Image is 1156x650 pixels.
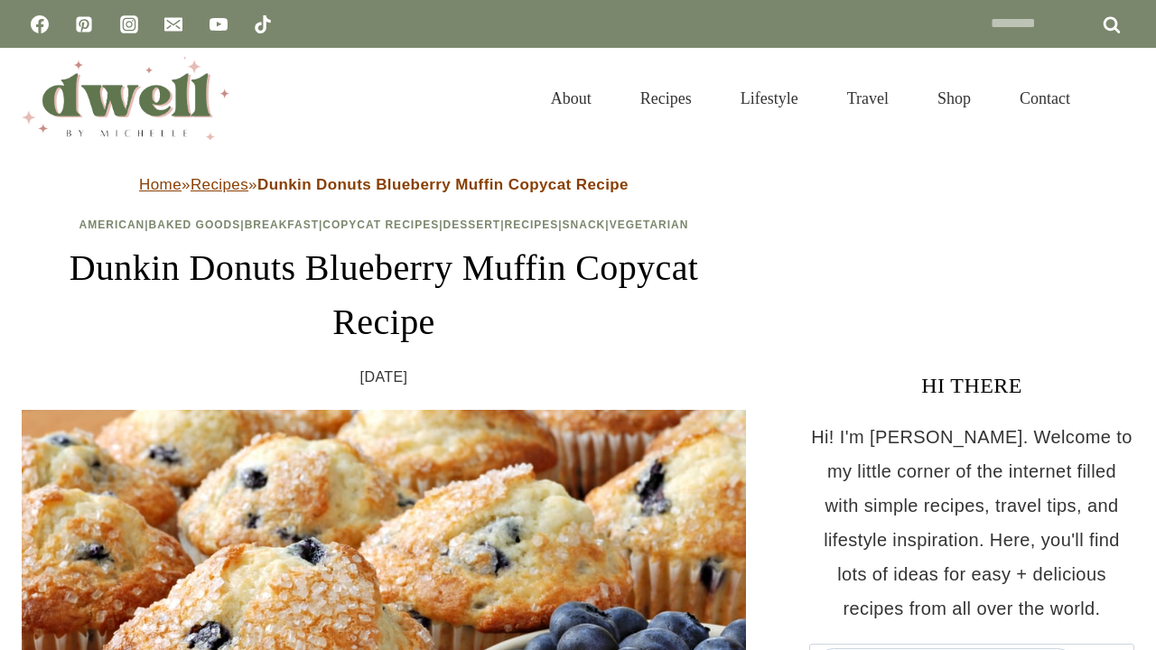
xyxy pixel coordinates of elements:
h3: HI THERE [809,369,1134,402]
a: Dessert [443,218,501,231]
a: Pinterest [66,6,102,42]
a: Lifestyle [716,67,823,130]
a: Recipes [191,176,248,193]
a: About [527,67,616,130]
a: Shop [913,67,995,130]
a: Facebook [22,6,58,42]
h1: Dunkin Donuts Blueberry Muffin Copycat Recipe [22,241,746,349]
a: Travel [823,67,913,130]
span: | | | | | | | [79,218,689,231]
a: Instagram [111,6,147,42]
img: DWELL by michelle [22,57,229,140]
a: Copycat Recipes [322,218,439,231]
p: Hi! I'm [PERSON_NAME]. Welcome to my little corner of the internet filled with simple recipes, tr... [809,420,1134,626]
time: [DATE] [360,364,408,391]
nav: Primary Navigation [527,67,1095,130]
a: YouTube [200,6,237,42]
a: Vegetarian [610,218,689,231]
a: TikTok [245,6,281,42]
a: Snack [563,218,606,231]
a: American [79,218,145,231]
span: » » [139,176,629,193]
strong: Dunkin Donuts Blueberry Muffin Copycat Recipe [257,176,629,193]
a: Contact [995,67,1095,130]
a: Home [139,176,182,193]
a: Recipes [616,67,716,130]
a: Baked Goods [149,218,241,231]
a: Email [155,6,191,42]
a: Breakfast [245,218,319,231]
a: Recipes [505,218,559,231]
button: View Search Form [1104,83,1134,114]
